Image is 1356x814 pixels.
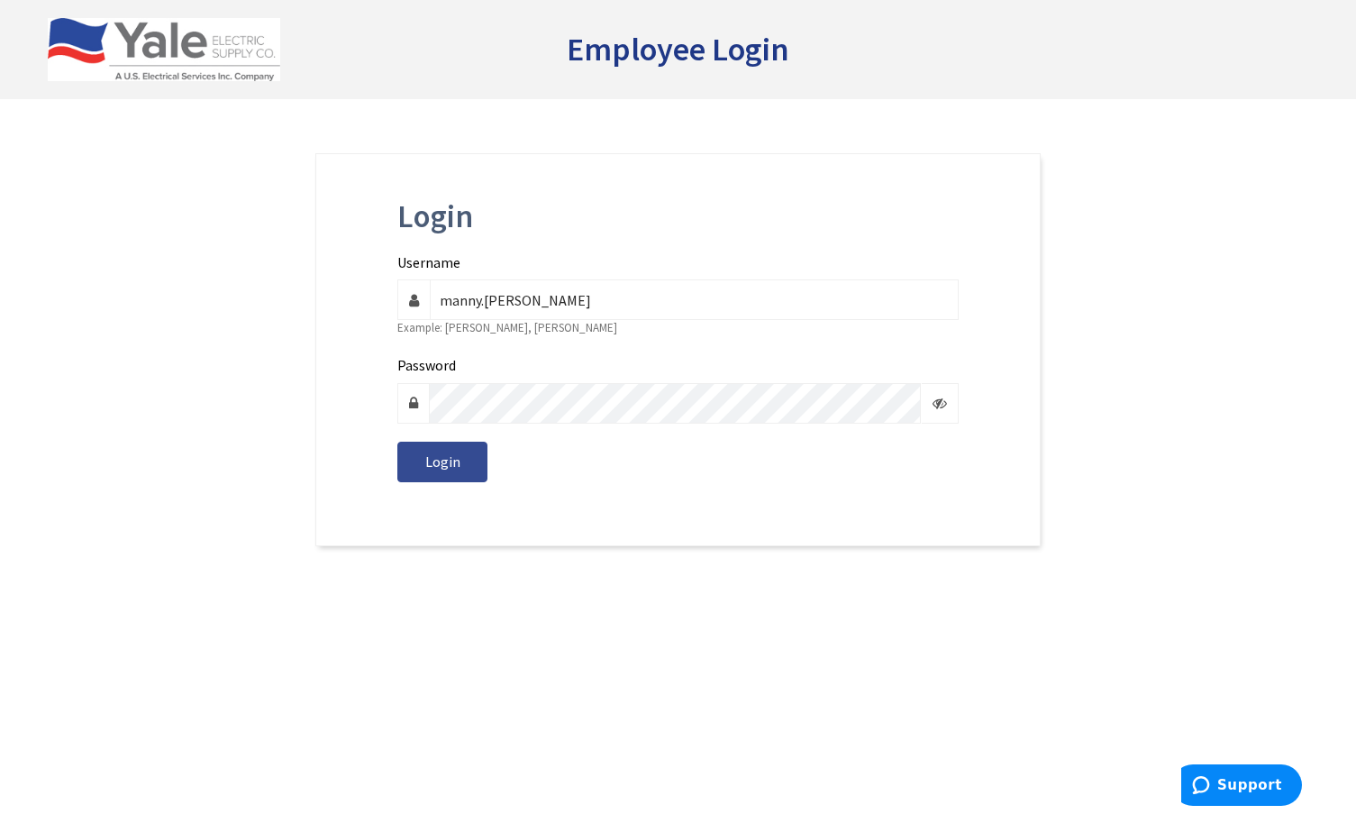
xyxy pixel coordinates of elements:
h2: Employee Login [567,32,789,68]
img: US Electrical Services, Inc. [48,18,281,81]
button: Login [397,442,487,482]
p: Example: [PERSON_NAME], [PERSON_NAME] [397,320,958,337]
input: Username [430,279,958,320]
span: Login [425,453,460,471]
h2: Login [397,199,958,234]
label: Username [397,252,460,273]
span: Click here to show/hide password [922,383,959,424]
iframe: Opens a widget where you can find more information [1181,764,1302,809]
label: Password [397,355,456,376]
